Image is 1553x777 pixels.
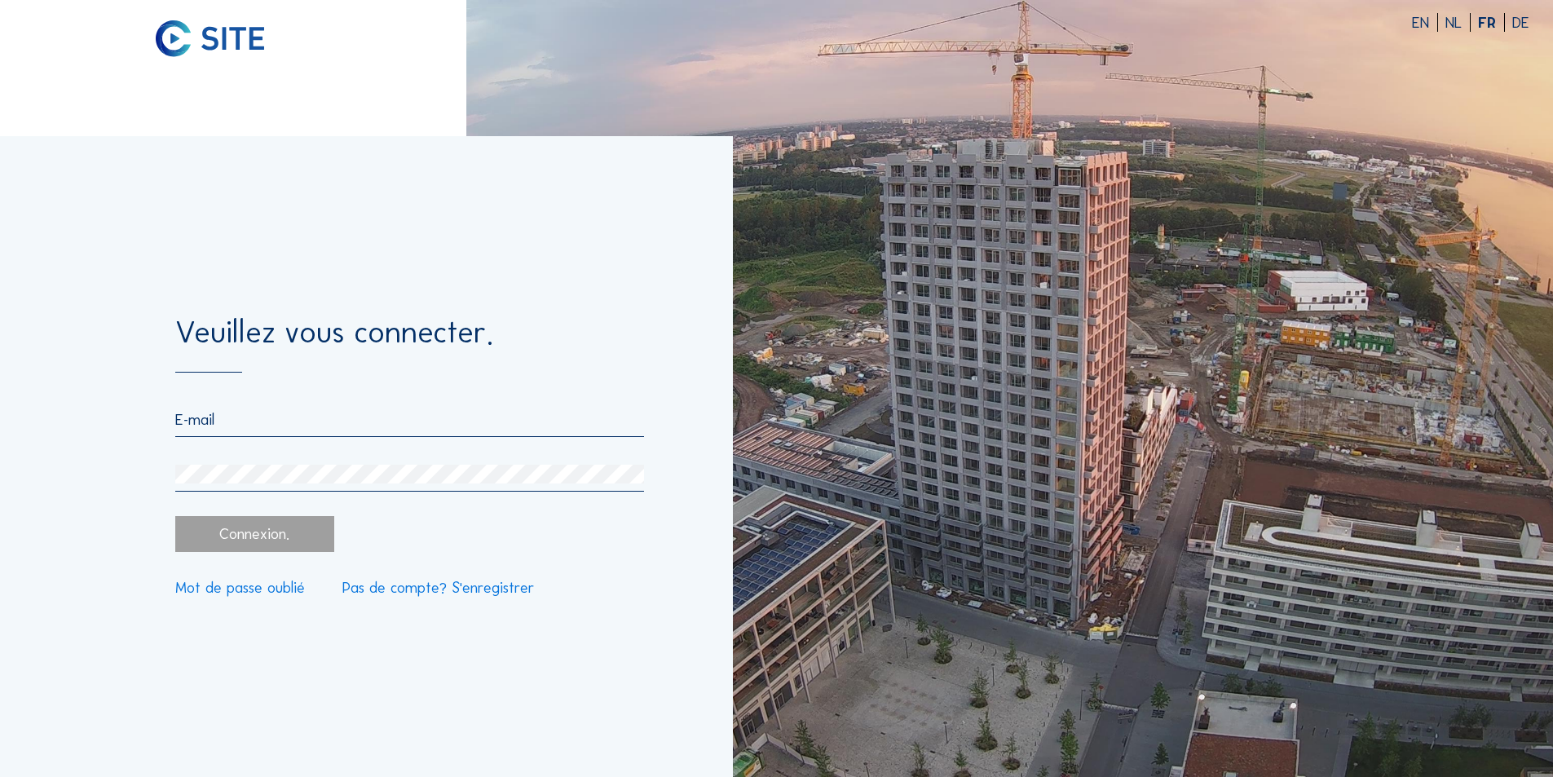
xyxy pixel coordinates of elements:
[1412,15,1438,31] div: EN
[175,581,305,596] a: Mot de passe oublié
[1478,15,1505,31] div: FR
[175,317,643,373] div: Veuillez vous connecter.
[175,516,333,553] div: Connexion.
[1512,15,1529,31] div: DE
[156,20,264,57] img: C-SITE logo
[175,410,643,429] input: E-mail
[1445,15,1471,31] div: NL
[342,581,535,596] a: Pas de compte? S'enregistrer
